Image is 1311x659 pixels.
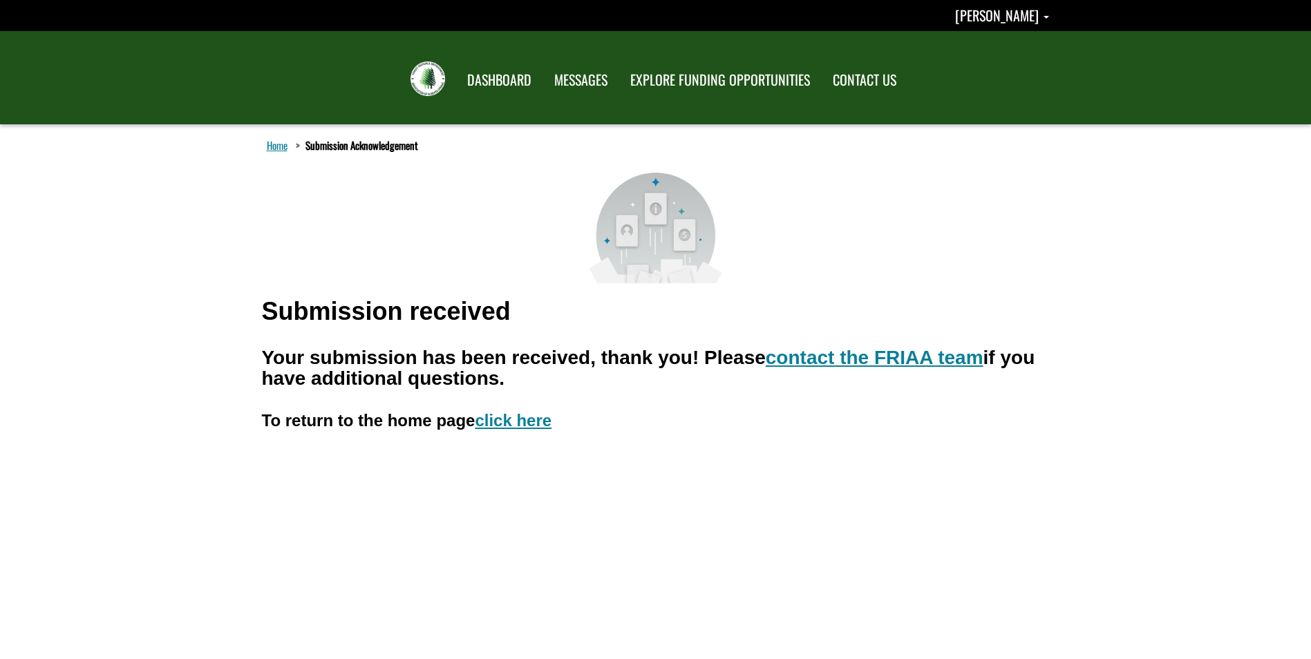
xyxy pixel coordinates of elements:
a: Kevin Kuhn [955,5,1049,26]
h2: Your submission has been received, thank you! Please if you have additional questions. [262,347,1050,390]
a: CONTACT US [822,63,907,97]
h3: To return to the home page [262,412,552,430]
a: Home [264,136,290,154]
a: DASHBOARD [457,63,542,97]
img: FRIAA Submissions Portal [411,61,445,96]
li: Submission Acknowledgement [292,138,418,153]
a: MESSAGES [544,63,618,97]
a: contact the FRIAA team [766,347,983,368]
h1: Submission received [262,298,511,325]
span: [PERSON_NAME] [955,5,1039,26]
nav: Main Navigation [455,59,907,97]
a: EXPLORE FUNDING OPPORTUNITIES [620,63,820,97]
a: click here [475,411,551,430]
